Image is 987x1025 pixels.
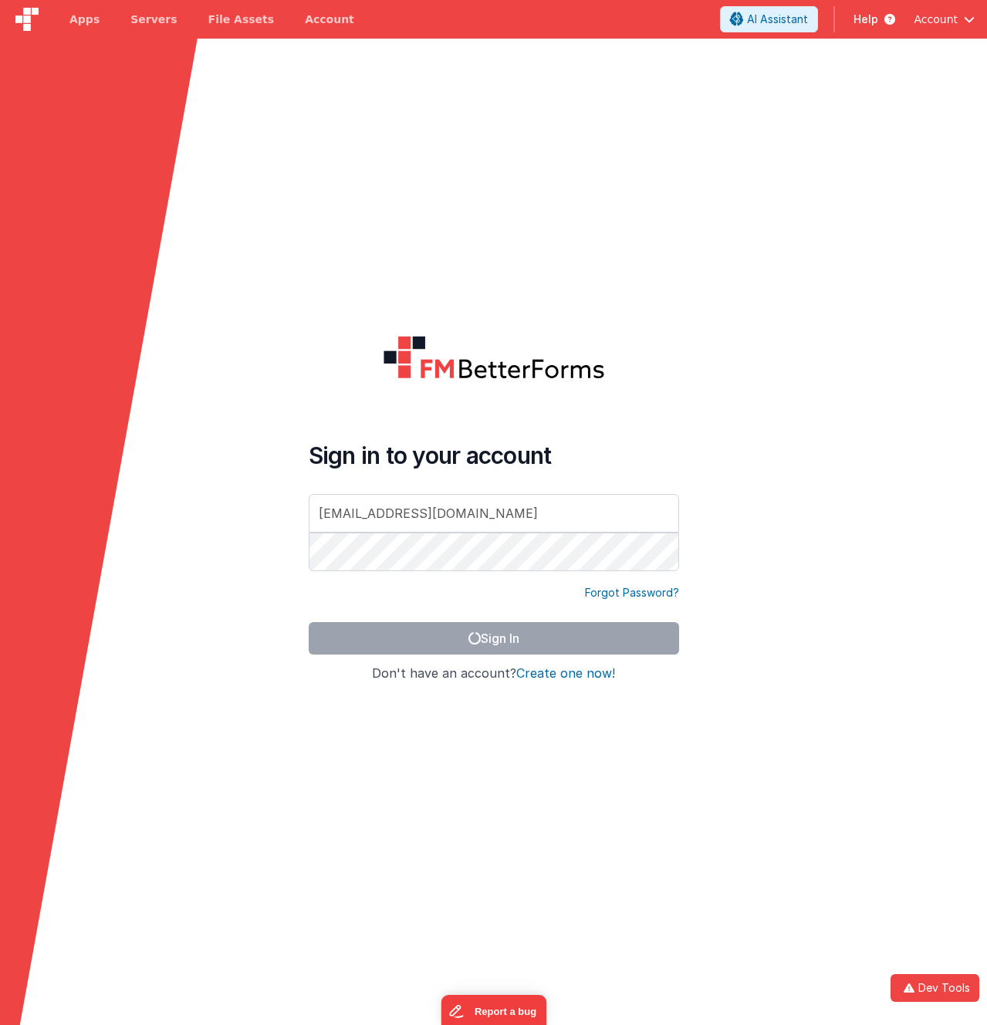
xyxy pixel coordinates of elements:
[309,441,679,469] h4: Sign in to your account
[516,667,615,681] button: Create one now!
[891,974,979,1002] button: Dev Tools
[309,494,679,533] input: Email Address
[914,12,958,27] span: Account
[747,12,808,27] span: AI Assistant
[914,12,975,27] button: Account
[720,6,818,32] button: AI Assistant
[69,12,100,27] span: Apps
[208,12,275,27] span: File Assets
[309,622,679,655] button: Sign In
[585,585,679,600] a: Forgot Password?
[130,12,177,27] span: Servers
[853,12,878,27] span: Help
[309,667,679,681] h4: Don't have an account?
